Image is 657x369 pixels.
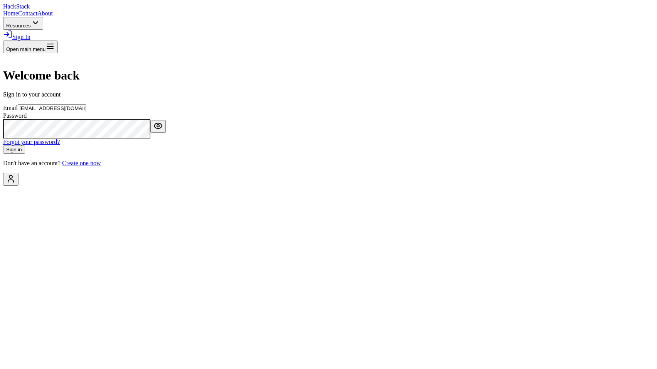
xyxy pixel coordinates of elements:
[12,34,30,40] span: Sign In
[3,173,19,186] button: Accessibility Options
[3,105,18,111] label: Email
[6,46,45,52] span: Open main menu
[3,139,60,145] a: Forgot your password?
[3,146,25,154] button: Sign in
[37,10,53,17] a: About
[3,10,18,17] a: Home
[3,112,27,119] label: Password
[3,68,654,83] h1: Welcome back
[6,23,31,29] span: Resources
[3,34,30,40] a: Sign In
[3,160,654,167] p: Don't have an account?
[62,160,101,166] a: Create one now
[3,91,654,98] p: Sign in to your account
[18,104,86,112] input: Enter your email
[16,3,30,10] span: Stack
[3,17,43,30] button: Resources
[3,3,30,10] a: HackStack
[18,10,37,17] a: Contact
[3,3,30,10] span: Hack
[3,41,58,53] button: Open main menu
